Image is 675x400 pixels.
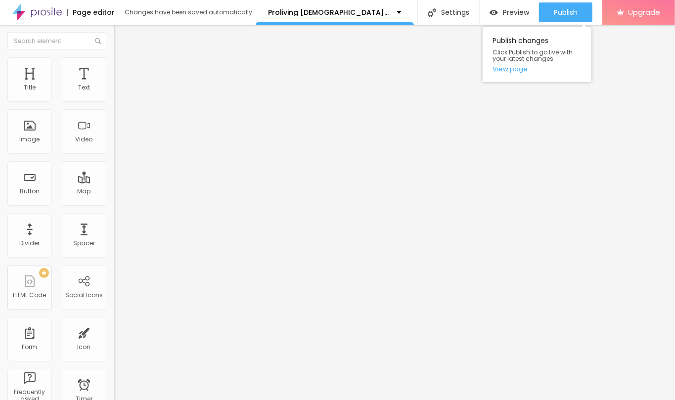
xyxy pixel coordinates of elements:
[490,8,498,17] img: view-1.svg
[67,9,115,16] div: Page editor
[20,136,40,143] div: Image
[628,8,660,16] span: Upgrade
[428,8,436,17] img: Icone
[493,49,582,62] span: Click Publish to go live with your latest changes.
[95,38,101,44] img: Icone
[24,84,36,91] div: Title
[483,27,591,82] div: Publish changes
[22,344,38,351] div: Form
[493,66,582,72] a: View page
[78,84,90,91] div: Text
[78,344,91,351] div: Icon
[554,8,578,16] span: Publish
[503,8,529,16] span: Preview
[480,2,539,22] button: Preview
[78,188,91,195] div: Map
[13,292,46,299] div: HTML Code
[65,292,103,299] div: Social Icons
[20,240,40,247] div: Divider
[20,188,40,195] div: Button
[73,240,95,247] div: Spacer
[76,136,93,143] div: Video
[268,9,389,16] p: Proliving [DEMOGRAPHIC_DATA][MEDICAL_DATA] Gummies We Tested It For 90 Days The Real Science Behind
[114,25,675,400] iframe: Editor
[7,32,106,50] input: Search element
[125,9,252,15] div: Changes have been saved automatically
[539,2,592,22] button: Publish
